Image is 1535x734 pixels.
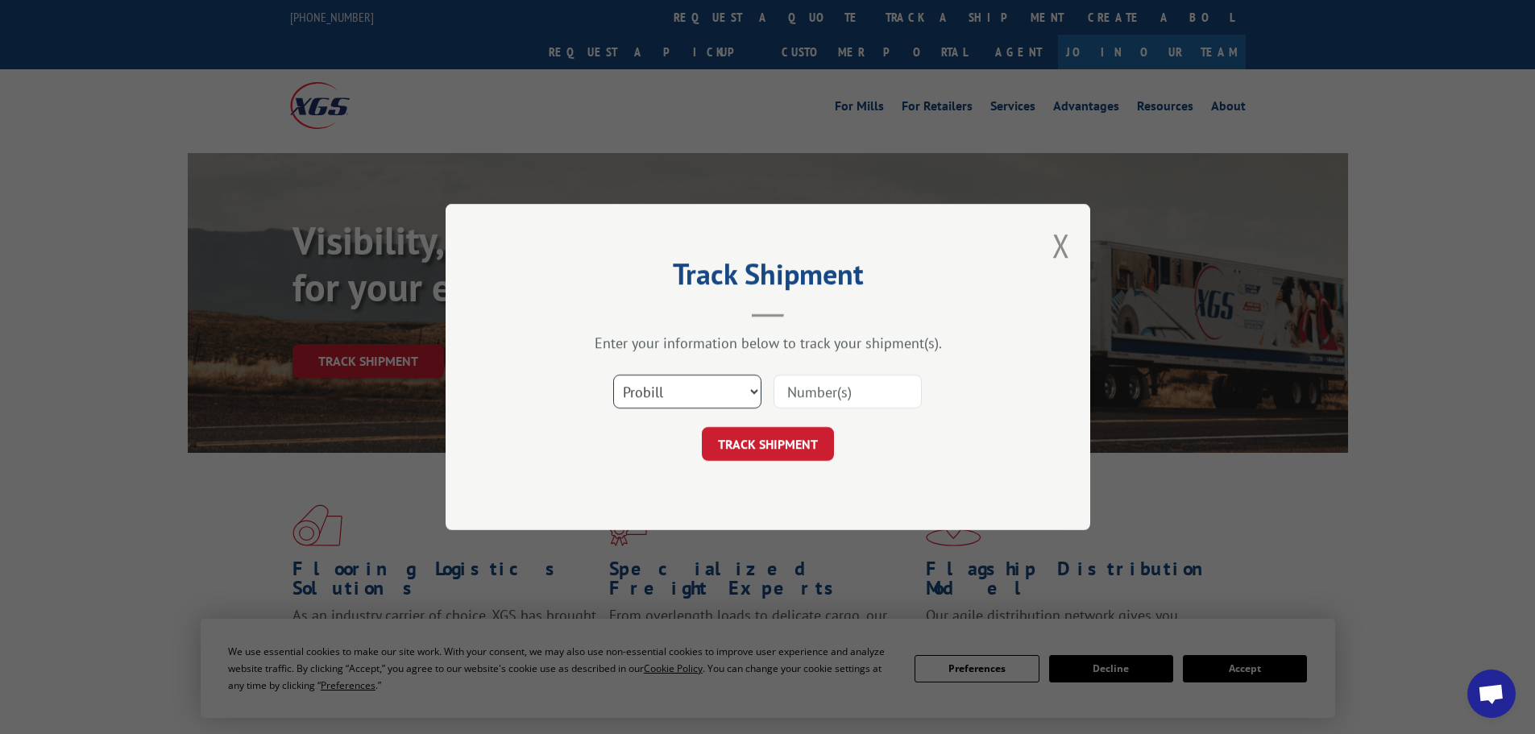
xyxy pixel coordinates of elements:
[526,334,1010,352] div: Enter your information below to track your shipment(s).
[702,427,834,461] button: TRACK SHIPMENT
[1052,224,1070,267] button: Close modal
[526,263,1010,293] h2: Track Shipment
[774,375,922,408] input: Number(s)
[1467,670,1516,718] div: Open chat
